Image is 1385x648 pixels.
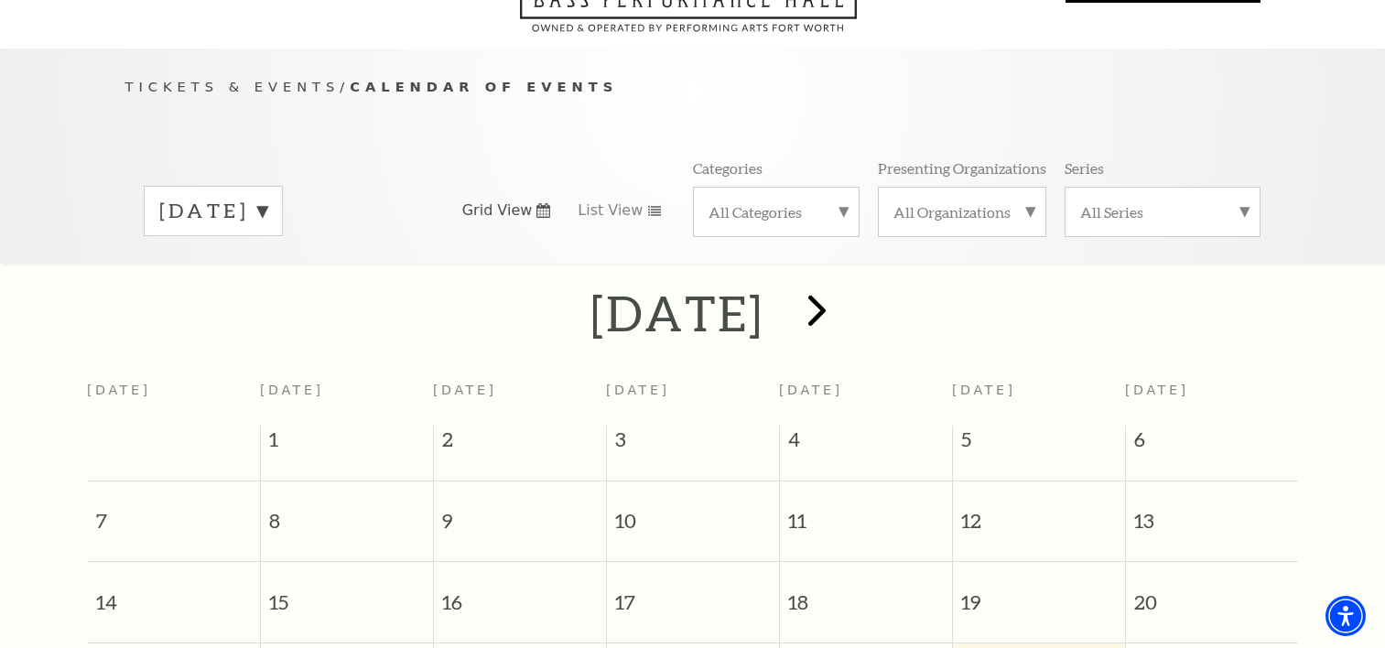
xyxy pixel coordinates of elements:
[434,481,606,545] span: 9
[780,481,952,545] span: 11
[709,202,844,221] label: All Categories
[779,383,843,397] span: [DATE]
[125,76,1261,99] p: /
[607,426,779,462] span: 3
[607,562,779,625] span: 17
[87,481,260,545] span: 7
[893,202,1031,221] label: All Organizations
[578,200,643,221] span: List View
[159,197,267,225] label: [DATE]
[261,481,433,545] span: 8
[260,383,324,397] span: [DATE]
[87,372,260,426] th: [DATE]
[781,281,848,346] button: next
[952,383,1016,397] span: [DATE]
[1080,202,1245,221] label: All Series
[350,79,618,94] span: Calendar of Events
[1126,562,1299,625] span: 20
[433,383,497,397] span: [DATE]
[953,562,1125,625] span: 19
[462,200,533,221] span: Grid View
[1126,426,1299,462] span: 6
[125,79,341,94] span: Tickets & Events
[693,158,763,178] p: Categories
[1065,158,1104,178] p: Series
[780,562,952,625] span: 18
[434,426,606,462] span: 2
[780,426,952,462] span: 4
[434,562,606,625] span: 16
[261,426,433,462] span: 1
[1325,596,1366,636] div: Accessibility Menu
[878,158,1046,178] p: Presenting Organizations
[590,284,763,342] h2: [DATE]
[261,562,433,625] span: 15
[953,426,1125,462] span: 5
[606,383,670,397] span: [DATE]
[1126,481,1299,545] span: 13
[953,481,1125,545] span: 12
[607,481,779,545] span: 10
[87,562,260,625] span: 14
[1125,383,1189,397] span: [DATE]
